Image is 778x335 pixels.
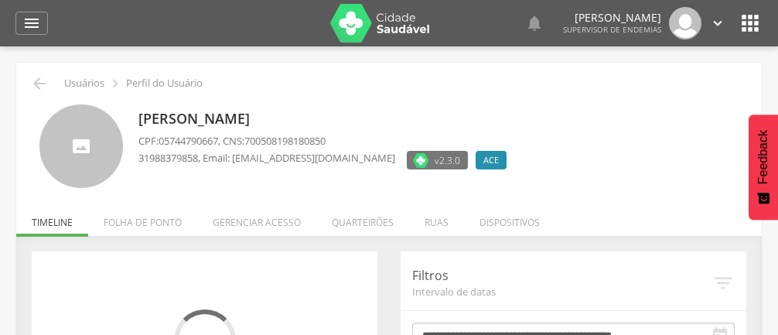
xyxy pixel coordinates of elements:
p: CPF: , CNS: [138,134,514,149]
a:  [709,7,726,39]
a:  [525,7,544,39]
p: Filtros [412,267,711,285]
span: 700508198180850 [244,134,326,148]
i:  [738,11,763,36]
li: Gerenciar acesso [197,200,316,237]
li: Ruas [409,200,464,237]
span: ACE [483,154,499,166]
i:  [22,14,41,32]
i:  [525,14,544,32]
i:  [107,75,124,92]
p: [PERSON_NAME] [563,12,661,23]
i:  [709,15,726,32]
li: Dispositivos [464,200,555,237]
p: Perfil do Usuário [126,77,203,90]
span: 05744790667 [159,134,218,148]
p: [PERSON_NAME] [138,109,514,129]
span: Feedback [756,130,770,184]
p: Usuários [64,77,104,90]
li: Folha de ponto [88,200,197,237]
i:  [711,272,735,295]
p: , Email: [EMAIL_ADDRESS][DOMAIN_NAME] [138,151,395,166]
span: 31988379858 [138,151,198,165]
i: Voltar [30,74,49,93]
li: Quarteirões [316,200,409,237]
span: Supervisor de Endemias [563,24,661,35]
button: Feedback - Mostrar pesquisa [749,115,778,220]
a:  [15,12,48,35]
span: v2.3.0 [435,152,460,168]
span: Intervalo de datas [412,285,711,299]
label: Versão do aplicativo [407,151,468,169]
